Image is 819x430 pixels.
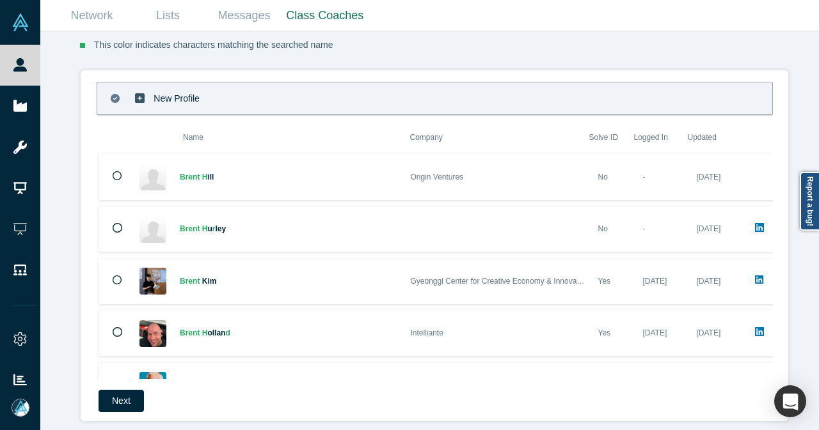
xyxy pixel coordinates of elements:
[197,277,200,286] span: t
[221,328,225,337] span: n
[697,328,721,337] span: [DATE]
[94,38,333,52] p: This color indicates characters matching the searched name
[598,328,611,337] span: Yes
[186,328,189,337] span: r
[210,277,217,286] span: m
[180,173,214,181] a: BrentHill
[197,328,200,337] span: t
[282,1,368,31] a: Class Coaches
[139,268,166,295] img: Brent Kim's Profile Image
[697,277,721,286] span: [DATE]
[193,277,197,286] span: n
[598,173,608,181] span: No
[215,224,217,233] span: l
[139,372,166,399] img: Doug Brent's Profile Image
[202,224,208,233] span: H
[188,224,193,233] span: e
[221,224,226,233] span: y
[180,328,186,337] span: B
[643,224,646,233] span: -
[207,328,212,337] span: o
[154,77,200,121] p: New Profile
[643,173,646,181] span: -
[183,133,203,142] span: Name
[99,390,144,412] button: Next
[180,173,186,181] span: B
[218,224,222,233] span: e
[207,277,209,286] span: i
[139,216,166,243] img: Brent Hurley's Profile Image
[54,1,130,31] a: Network
[202,328,208,337] span: H
[643,277,667,286] span: [DATE]
[410,133,443,142] span: Company
[180,224,186,233] span: B
[210,173,212,181] span: l
[139,164,166,190] img: Brent Hill's Profile Image
[598,277,611,286] span: Yes
[202,173,208,181] span: H
[193,328,197,337] span: n
[207,173,209,181] span: i
[212,328,214,337] span: l
[697,173,721,181] span: [DATE]
[197,173,200,181] span: t
[188,328,193,337] span: e
[697,224,721,233] span: [DATE]
[643,328,667,337] span: [DATE]
[800,172,819,231] a: Report a bug!
[12,13,29,31] img: Alchemist Vault Logo
[186,277,189,286] span: r
[589,133,618,142] span: Solve ID
[634,133,668,142] span: Logged In
[212,173,214,181] span: l
[180,277,186,286] span: B
[188,277,193,286] span: e
[180,224,226,233] a: BrentHurley
[193,224,197,233] span: n
[206,1,282,31] a: Messages
[186,224,189,233] span: r
[225,328,230,337] span: d
[688,133,717,142] span: Updated
[130,1,206,31] a: Lists
[207,224,212,233] span: u
[193,173,197,181] span: n
[180,328,230,337] a: BrentHolland
[180,277,216,286] a: BrentKim
[12,399,29,417] img: Mia Scott's Account
[214,328,216,337] span: l
[411,328,443,337] span: Intelliante
[186,173,189,181] span: r
[197,224,200,233] span: t
[202,277,208,286] span: K
[216,328,221,337] span: a
[212,224,216,233] span: r
[188,173,193,181] span: e
[411,277,619,286] span: Gyeonggi Center for Creative Economy & Innovation(GCCEI)
[411,173,464,181] span: Origin Ventures
[139,320,166,347] img: Brent Holland's Profile Image
[598,224,608,233] span: No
